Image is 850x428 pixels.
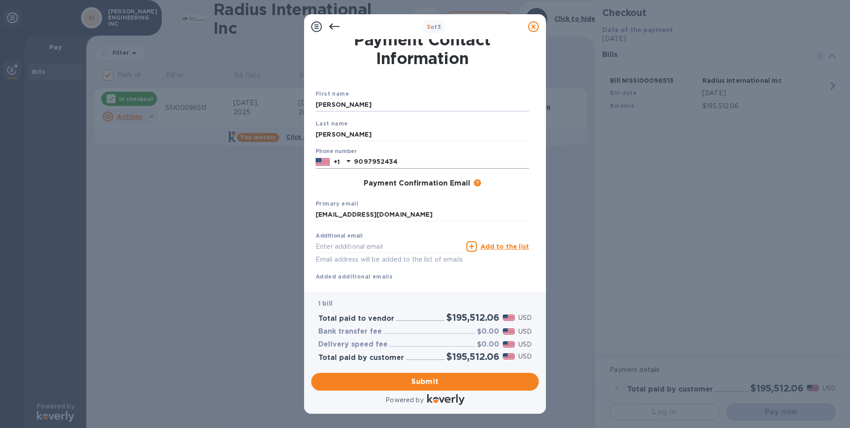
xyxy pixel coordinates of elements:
[318,315,394,323] h3: Total paid to vendor
[318,376,532,387] span: Submit
[503,341,515,347] img: USD
[318,300,333,307] b: 1 bill
[518,352,532,361] p: USD
[316,30,529,68] h1: Payment Contact Information
[318,327,382,336] h3: Bank transfer fee
[518,327,532,336] p: USD
[503,315,515,321] img: USD
[311,373,539,391] button: Submit
[318,354,404,362] h3: Total paid by customer
[316,149,357,154] label: Phone number
[446,351,499,362] h2: $195,512.06
[503,328,515,335] img: USD
[316,98,529,112] input: Enter your first name
[477,327,499,336] h3: $0.00
[316,254,463,265] p: Email address will be added to the list of emails
[316,208,529,222] input: Enter your primary name
[446,312,499,323] h2: $195,512.06
[427,24,441,30] b: of 3
[316,128,529,141] input: Enter your last name
[427,24,430,30] span: 3
[333,157,340,166] p: +1
[316,200,358,207] b: Primary email
[318,340,388,349] h3: Delivery speed fee
[316,234,363,239] label: Additional email
[316,90,349,97] b: First name
[518,313,532,323] p: USD
[503,353,515,359] img: USD
[481,243,529,250] u: Add to the list
[316,120,348,127] b: Last name
[427,394,465,405] img: Logo
[364,179,470,188] h3: Payment Confirmation Email
[477,340,499,349] h3: $0.00
[316,273,393,280] b: Added additional emails
[316,240,463,253] input: Enter additional email
[518,340,532,349] p: USD
[316,157,330,167] img: US
[385,396,423,405] p: Powered by
[354,155,529,169] input: Enter your phone number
